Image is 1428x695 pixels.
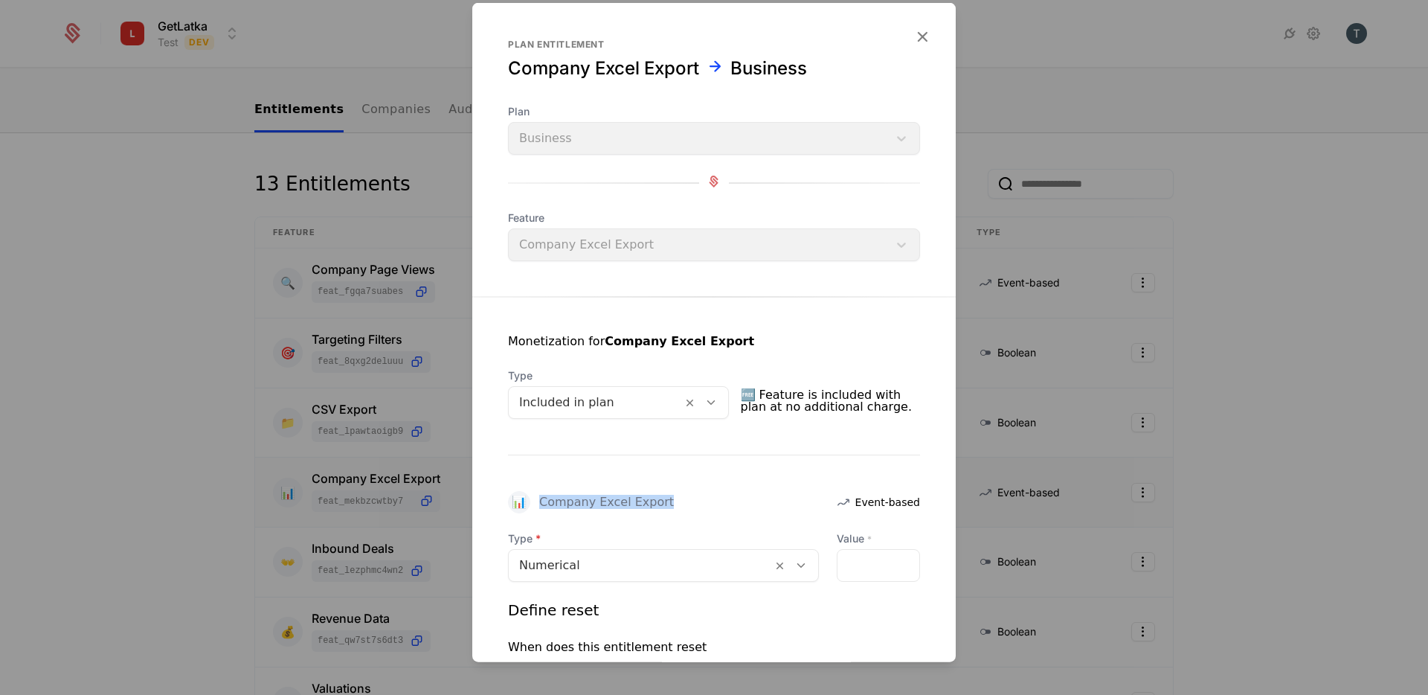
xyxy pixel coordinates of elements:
[508,368,729,383] span: Type
[539,496,674,508] div: Company Excel Export
[837,531,920,546] label: Value
[741,383,921,419] span: 🆓 Feature is included with plan at no additional charge.
[605,334,754,348] strong: Company Excel Export
[508,39,920,51] div: Plan entitlement
[508,104,920,119] span: Plan
[508,211,920,225] span: Feature
[508,531,819,546] span: Type
[730,57,807,80] div: Business
[508,638,707,656] div: When does this entitlement reset
[855,495,920,510] span: Event-based
[508,600,599,621] div: Define reset
[508,491,530,513] div: 📊
[508,333,754,350] div: Monetization for
[508,57,699,80] div: Company Excel Export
